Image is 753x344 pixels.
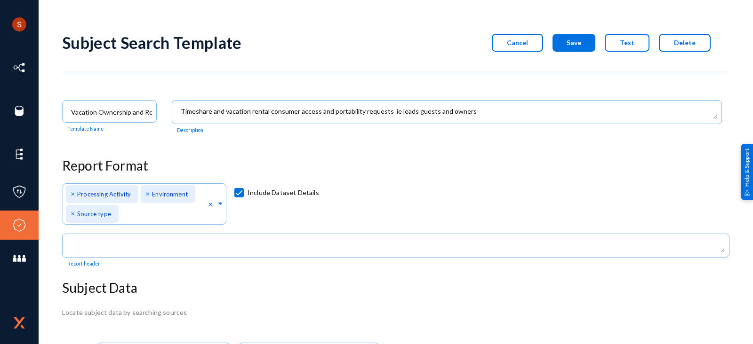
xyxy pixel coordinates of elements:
[62,33,242,52] div: Subject Search Template
[152,190,188,198] span: Environment
[567,39,581,47] span: Save
[674,39,696,47] span: Delete
[67,126,104,132] mat-hint: Template Name
[12,104,26,118] img: icon-sources.svg
[71,108,152,117] input: Name
[62,158,729,174] h3: Report Format
[77,190,131,198] span: Processing Activity
[177,127,203,133] mat-hint: Description
[77,210,111,218] span: Source type
[12,147,26,161] img: icon-elements.svg
[620,39,634,47] span: Test
[744,189,750,195] img: help_support.svg
[208,200,216,210] span: Clear all
[659,34,711,52] button: Delete
[12,251,26,266] img: icon-members.svg
[12,218,26,232] img: icon-compliance.svg
[71,209,77,218] span: ×
[605,34,649,52] button: Test
[12,61,26,75] img: icon-inventory.svg
[741,144,753,200] div: Help & Support
[67,261,100,267] mat-hint: Report header
[248,186,319,200] span: Include Dataset Details
[62,307,729,317] div: Locate subject data by searching sources
[553,34,595,52] button: Save
[71,189,77,198] span: ×
[12,17,26,31] img: ACg8ocLCHWB70YVmYJSZIkanuWRMiAOKj9BOxslbKTvretzi-06qRA=s96-c
[12,185,26,199] img: icon-policies.svg
[145,189,152,198] span: ×
[492,34,543,52] button: Cancel
[507,39,528,47] span: Cancel
[62,280,729,296] h3: Subject Data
